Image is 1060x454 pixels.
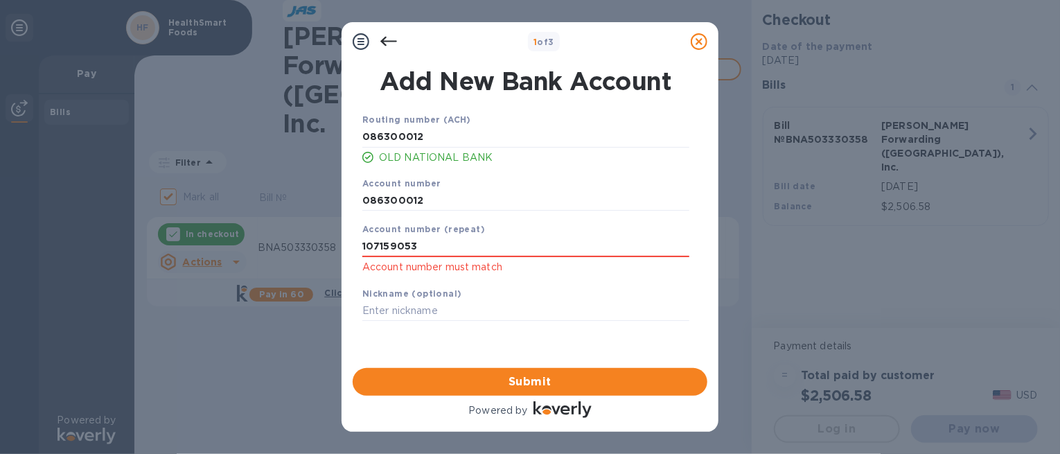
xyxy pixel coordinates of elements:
[362,301,689,322] input: Enter nickname
[362,259,689,275] p: Account number must match
[354,67,698,96] h1: Add New Bank Account
[362,288,462,299] b: Nickname (optional)
[362,224,485,234] b: Account number (repeat)
[362,114,471,125] b: Routing number (ACH)
[362,178,441,189] b: Account number
[362,190,689,211] input: Enter account number
[533,37,537,47] span: 1
[533,37,554,47] b: of 3
[533,401,592,418] img: Logo
[362,127,689,148] input: Enter routing number
[362,236,689,257] input: Enter account number
[364,374,696,390] span: Submit
[353,368,707,396] button: Submit
[468,403,527,418] p: Powered by
[379,150,689,165] p: OLD NATIONAL BANK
